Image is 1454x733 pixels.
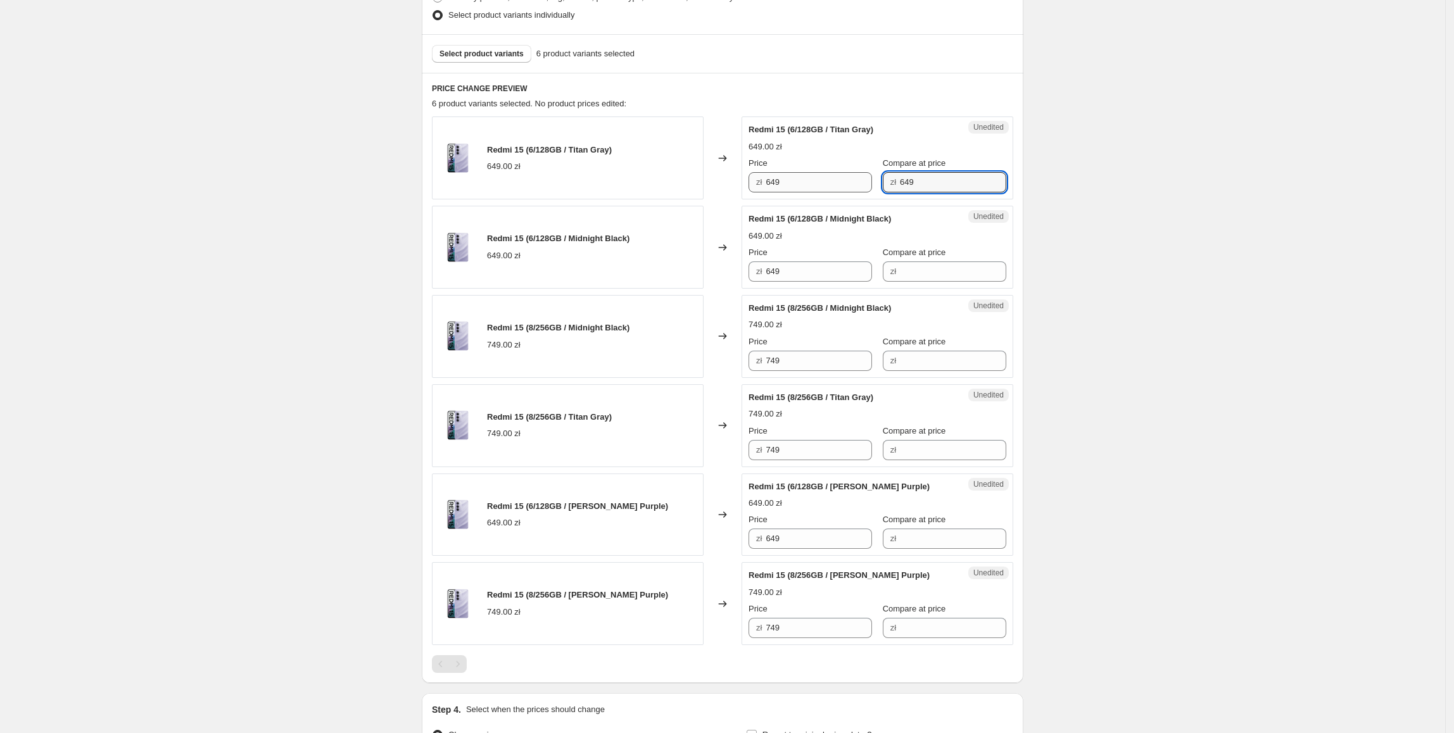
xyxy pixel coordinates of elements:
[749,141,782,153] div: 649.00 zł
[487,517,521,529] div: 649.00 zł
[973,301,1004,311] span: Unedited
[749,214,891,223] span: Redmi 15 (6/128GB / Midnight Black)
[756,534,762,543] span: zł
[487,160,521,173] div: 649.00 zł
[487,339,521,351] div: 749.00 zł
[439,496,477,534] img: redmi-15-purple-main_80x.png
[487,145,612,154] span: Redmi 15 (6/128GB / Titan Gray)
[432,655,467,673] nav: Pagination
[890,356,896,365] span: zł
[487,234,629,243] span: Redmi 15 (6/128GB / Midnight Black)
[439,229,477,266] img: redmi-15-purple-main_80x.png
[749,125,873,134] span: Redmi 15 (6/128GB / Titan Gray)
[749,303,891,313] span: Redmi 15 (8/256GB / Midnight Black)
[890,266,896,276] span: zł
[749,392,873,402] span: Redmi 15 (8/256GB / Titan Gray)
[749,408,782,420] div: 749.00 zł
[487,323,629,332] span: Redmi 15 (8/256GB / Midnight Black)
[439,406,477,444] img: redmi-15-purple-main_80x.png
[756,356,762,365] span: zł
[448,10,574,20] span: Select product variants individually
[487,501,668,511] span: Redmi 15 (6/128GB / [PERSON_NAME] Purple)
[890,177,896,187] span: zł
[432,99,626,108] span: 6 product variants selected. No product prices edited:
[487,249,521,262] div: 649.00 zł
[432,84,1013,94] h6: PRICE CHANGE PREVIEW
[749,426,768,435] span: Price
[756,445,762,454] span: zł
[439,49,524,59] span: Select product variants
[749,515,768,524] span: Price
[439,317,477,355] img: redmi-15-purple-main_80x.png
[973,568,1004,578] span: Unedited
[749,318,782,331] div: 749.00 zł
[756,623,762,632] span: zł
[487,412,612,422] span: Redmi 15 (8/256GB / Titan Gray)
[973,479,1004,489] span: Unedited
[466,703,605,716] p: Select when the prices should change
[973,122,1004,132] span: Unedited
[487,427,521,440] div: 749.00 zł
[749,586,782,599] div: 749.00 zł
[749,158,768,168] span: Price
[749,247,768,257] span: Price
[749,482,930,491] span: Redmi 15 (6/128GB / [PERSON_NAME] Purple)
[749,604,768,613] span: Price
[439,139,477,177] img: redmi-15-purple-main_80x.png
[749,230,782,242] div: 649.00 zł
[883,426,946,435] span: Compare at price
[487,590,668,599] span: Redmi 15 (8/256GB / [PERSON_NAME] Purple)
[487,606,521,618] div: 749.00 zł
[756,266,762,276] span: zł
[749,497,782,510] div: 649.00 zł
[883,515,946,524] span: Compare at price
[883,337,946,346] span: Compare at price
[536,47,635,60] span: 6 product variants selected
[890,445,896,454] span: zł
[749,337,768,346] span: Price
[973,390,1004,400] span: Unedited
[973,211,1004,222] span: Unedited
[756,177,762,187] span: zł
[432,703,461,716] h2: Step 4.
[883,604,946,613] span: Compare at price
[890,534,896,543] span: zł
[432,45,531,63] button: Select product variants
[439,585,477,623] img: redmi-15-purple-main_80x.png
[749,570,930,580] span: Redmi 15 (8/256GB / [PERSON_NAME] Purple)
[883,247,946,257] span: Compare at price
[890,623,896,632] span: zł
[883,158,946,168] span: Compare at price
